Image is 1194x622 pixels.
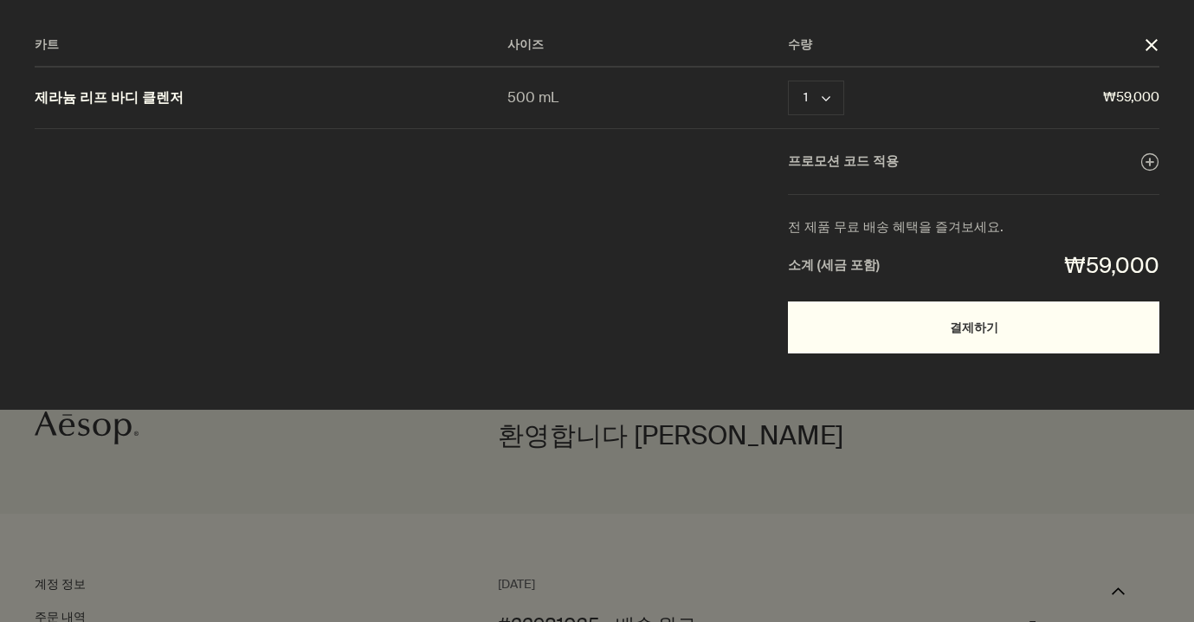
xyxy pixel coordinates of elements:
div: 카트 [35,35,507,55]
button: 닫기 [1144,37,1159,53]
button: 프로모션 코드 적용 [788,151,1159,173]
div: 사이즈 [507,35,789,55]
div: 수량 [788,35,1144,55]
strong: 소계 (세금 포함) [788,255,880,277]
button: 수량 1 [788,81,844,115]
div: 전 제품 무료 배송 혜택을 즐겨보세요. [788,217,1159,239]
button: 결제하기 [788,301,1159,353]
a: 제라늄 리프 바디 클렌저 [35,89,184,107]
div: ₩59,000 [1064,248,1159,285]
div: 500 mL [507,86,789,109]
span: ₩59,000 [894,87,1159,109]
